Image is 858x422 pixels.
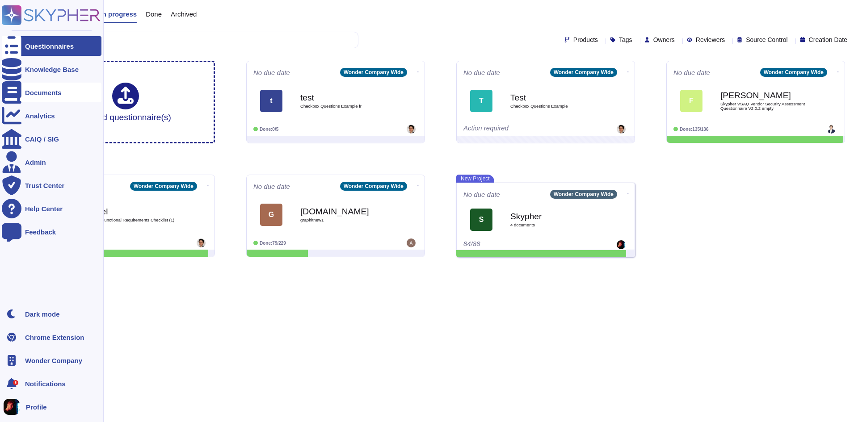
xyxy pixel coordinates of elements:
[2,106,101,125] a: Analytics
[25,89,62,96] div: Documents
[456,175,494,183] span: New Project
[25,334,84,341] div: Chrome Extension
[146,11,162,17] span: Done
[510,93,600,102] b: Test
[253,69,290,76] span: No due date
[510,212,600,221] b: Skypher
[300,218,390,222] span: graphitnew1
[100,11,137,17] span: In progress
[260,241,286,246] span: Done: 79/229
[25,159,46,166] div: Admin
[510,223,600,227] span: 4 document s
[2,152,101,172] a: Admin
[573,37,598,43] span: Products
[25,311,60,318] div: Dark mode
[470,209,492,231] div: S
[300,93,390,102] b: test
[696,37,725,43] span: Reviewers
[25,380,66,387] span: Notifications
[340,68,407,77] div: Wonder Company Wide
[26,404,47,410] span: Profile
[510,104,600,109] span: Checkbox Questions Example
[300,104,390,109] span: Checkbox Questions Example fr
[463,125,573,134] div: Action required
[4,399,20,415] img: user
[673,69,710,76] span: No due date
[260,127,278,132] span: Done: 0/5
[13,380,18,385] div: 8
[2,327,101,347] a: Chrome Extension
[2,199,101,218] a: Help Center
[680,90,702,112] div: F
[197,238,206,247] img: user
[550,190,617,199] div: Wonder Company Wide
[25,66,79,73] div: Knowledge Base
[463,69,500,76] span: No due date
[617,125,626,134] img: user
[2,59,101,79] a: Knowledge Base
[2,36,101,56] a: Questionnaires
[25,182,64,189] div: Trust Center
[680,127,709,132] span: Done: 135/136
[617,240,626,249] img: user
[827,125,836,134] img: user
[809,37,847,43] span: Creation Date
[25,229,56,235] div: Feedback
[720,91,810,100] b: [PERSON_NAME]
[25,43,74,50] div: Questionnaires
[25,136,59,142] div: CAIQ / SIG
[25,113,55,119] div: Analytics
[2,175,101,195] a: Trust Center
[760,68,827,77] div: Wonder Company Wide
[300,207,390,216] b: [DOMAIN_NAME]
[35,32,358,48] input: Search by keywords
[653,37,675,43] span: Owners
[2,83,101,102] a: Documents
[407,238,416,247] img: user
[253,183,290,190] span: No due date
[2,222,101,242] a: Feedback
[171,11,197,17] span: Archived
[25,205,63,212] div: Help Center
[260,204,282,226] div: G
[25,357,82,364] span: Wonder Company
[260,90,282,112] div: t
[80,83,171,121] div: Upload questionnaire(s)
[340,182,407,191] div: Wonder Company Wide
[470,90,492,112] div: T
[2,397,26,417] button: user
[130,182,197,191] div: Wonder Company Wide
[550,68,617,77] div: Wonder Company Wide
[746,37,787,43] span: Source Control
[463,191,500,198] span: No due date
[2,129,101,149] a: CAIQ / SIG
[407,125,416,134] img: user
[90,218,180,222] span: HRIS Functional Requirements Checklist (1)
[619,37,632,43] span: Tags
[720,102,810,110] span: Skypher VSAQ Vendor Security Assessment Questionnaire V2.0.2 empty
[463,240,480,247] span: 84/88
[90,207,180,216] b: Deel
